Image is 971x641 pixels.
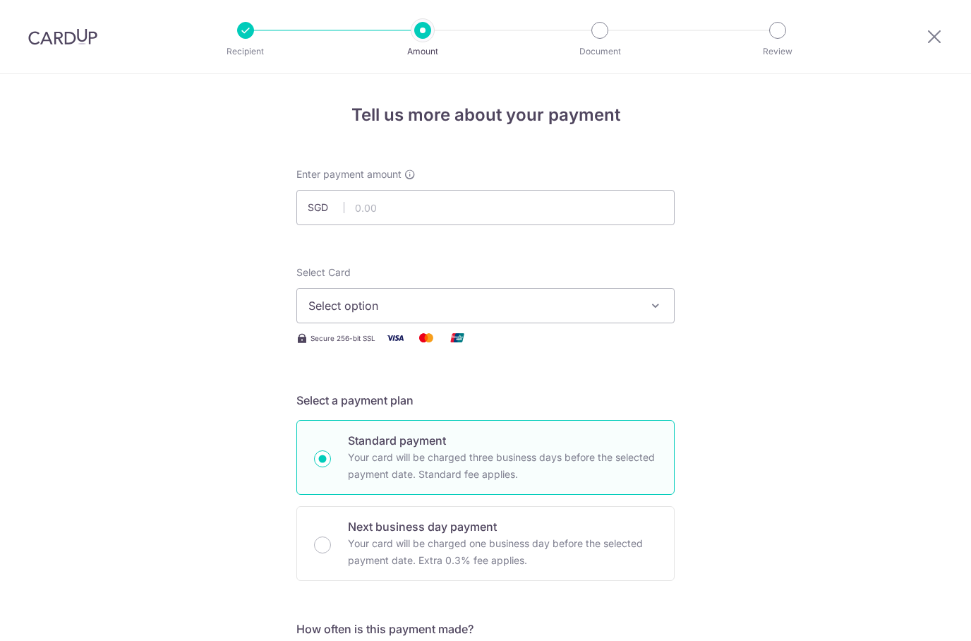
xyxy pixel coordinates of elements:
img: CardUp [28,28,97,45]
p: Document [548,44,652,59]
span: translation missing: en.payables.payment_networks.credit_card.summary.labels.select_card [296,266,351,278]
p: Recipient [193,44,298,59]
h5: Select a payment plan [296,392,675,409]
span: Enter payment amount [296,167,402,181]
img: Mastercard [412,329,440,347]
p: Your card will be charged three business days before the selected payment date. Standard fee appl... [348,449,657,483]
span: Secure 256-bit SSL [310,333,375,344]
p: Next business day payment [348,518,657,535]
img: Visa [381,329,409,347]
img: Union Pay [443,329,471,347]
span: SGD [308,200,344,215]
h5: How often is this payment made? [296,621,675,637]
p: Standard payment [348,432,657,449]
p: Review [725,44,830,59]
button: Select option [296,288,675,323]
p: Amount [370,44,475,59]
input: 0.00 [296,190,675,225]
h4: Tell us more about your payment [296,102,675,128]
p: Your card will be charged one business day before the selected payment date. Extra 0.3% fee applies. [348,535,657,569]
span: Select option [308,297,637,314]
